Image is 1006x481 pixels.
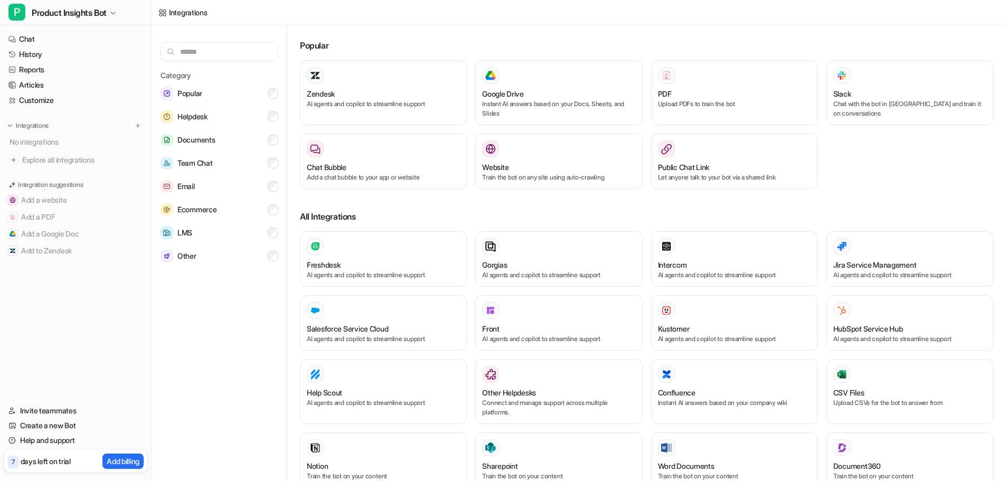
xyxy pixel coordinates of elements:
[4,225,147,242] button: Add a Google DocAdd a Google Doc
[661,70,672,80] img: PDF
[161,153,278,174] button: Team ChatTeam Chat
[177,157,212,169] span: Team Chat
[4,433,147,448] a: Help and support
[300,60,467,125] button: ZendeskAI agents and copilot to streamline support
[307,334,460,344] p: AI agents and copilot to streamline support
[16,121,49,130] p: Integrations
[658,162,710,173] h3: Public Chat Link
[12,457,15,467] p: 7
[482,471,635,481] p: Train the bot on your content
[307,259,340,270] h3: Freshdesk
[300,359,467,424] button: Help ScoutHelp ScoutAI agents and copilot to streamline support
[836,305,847,316] img: HubSpot Service Hub
[307,323,388,334] h3: Salesforce Service Cloud
[161,83,278,104] button: PopularPopular
[310,369,321,380] img: Help Scout
[651,359,818,424] button: ConfluenceConfluenceInstant AI answers based on your company wiki
[161,134,173,146] img: Documents
[161,87,173,100] img: Popular
[4,209,147,225] button: Add a PDFAdd a PDF
[161,222,278,243] button: LMSLMS
[833,398,986,408] p: Upload CSVs for the bot to answer from
[307,162,346,173] h3: Chat Bubble
[177,110,208,123] span: Helpdesk
[661,369,672,380] img: Confluence
[658,323,690,334] h3: Kustomer
[482,270,635,280] p: AI agents and copilot to streamline support
[8,4,25,21] span: P
[658,88,672,99] h3: PDF
[177,87,202,100] span: Popular
[482,173,635,182] p: Train the bot on any site using auto-crawling
[102,454,144,469] button: Add billing
[826,231,993,287] button: Jira Service ManagementJira Service ManagementAI agents and copilot to streamline support
[32,5,107,20] span: Product Insights Bot
[836,442,847,453] img: Document360
[21,456,71,467] p: days left on trial
[833,334,986,344] p: AI agents and copilot to streamline support
[833,460,881,471] h3: Document360
[10,197,16,203] img: Add a website
[310,305,321,316] img: Salesforce Service Cloud
[833,270,986,280] p: AI agents and copilot to streamline support
[651,295,818,351] button: KustomerKustomerAI agents and copilot to streamline support
[307,270,460,280] p: AI agents and copilot to streamline support
[658,387,695,398] h3: Confluence
[833,259,917,270] h3: Jira Service Management
[661,443,672,453] img: Word Documents
[482,323,500,334] h3: Front
[307,387,342,398] h3: Help Scout
[161,157,173,169] img: Team Chat
[833,471,986,481] p: Train the bot on your content
[310,442,321,453] img: Notion
[300,134,467,189] button: Chat BubbleAdd a chat bubble to your app or website
[161,199,278,220] button: EcommerceEcommerce
[475,60,642,125] button: Google DriveGoogle DriveInstant AI answers based on your Docs, Sheets, and Slides
[300,39,993,52] h3: Popular
[482,99,635,118] p: Instant AI answers based on your Docs, Sheets, and Slides
[6,122,14,129] img: expand menu
[482,162,509,173] h3: Website
[161,227,173,239] img: LMS
[482,387,536,398] h3: Other Helpdesks
[475,359,642,424] button: Other HelpdesksOther HelpdesksConnect and manage support across multiple platforms.
[482,334,635,344] p: AI agents and copilot to streamline support
[300,210,993,223] h3: All Integrations
[161,70,278,81] h5: Category
[4,32,147,46] a: Chat
[307,471,460,481] p: Train the bot on your content
[10,231,16,237] img: Add a Google Doc
[658,398,811,408] p: Instant AI answers based on your company wiki
[826,60,993,125] button: SlackSlackChat with the bot in [GEOGRAPHIC_DATA] and train it on conversations
[4,93,147,108] a: Customize
[10,214,16,220] img: Add a PDF
[161,106,278,127] button: HelpdeskHelpdesk
[836,242,847,251] img: Jira Service Management
[158,7,208,18] a: Integrations
[10,248,16,254] img: Add to Zendesk
[177,203,217,216] span: Ecommerce
[651,134,818,189] button: Public Chat LinkLet anyone talk to your bot via a shared link
[161,181,173,193] img: Email
[177,180,195,193] span: Email
[307,173,460,182] p: Add a chat bubble to your app or website
[169,7,208,18] div: Integrations
[833,323,903,334] h3: HubSpot Service Hub
[833,88,851,99] h3: Slack
[658,471,811,481] p: Train the bot on your content
[651,60,818,125] button: PDFPDFUpload PDFs to train the bot
[485,369,496,380] img: Other Helpdesks
[658,173,811,182] p: Let anyone talk to your bot via a shared link
[177,250,196,262] span: Other
[22,152,143,168] span: Explore all integrations
[4,62,147,77] a: Reports
[161,176,278,197] button: EmailEmail
[658,99,811,109] p: Upload PDFs to train the bot
[6,133,147,150] div: No integrations
[485,305,496,316] img: Front
[177,134,215,146] span: Documents
[307,88,335,99] h3: Zendesk
[482,88,524,99] h3: Google Drive
[300,295,467,351] button: Salesforce Service Cloud Salesforce Service CloudAI agents and copilot to streamline support
[475,295,642,351] button: FrontFrontAI agents and copilot to streamline support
